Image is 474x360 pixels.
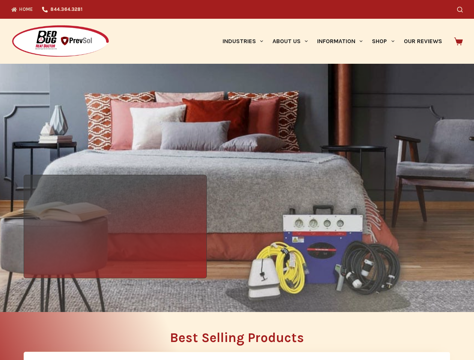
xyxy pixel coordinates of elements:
[367,19,399,64] a: Shop
[457,7,463,12] button: Search
[268,19,312,64] a: About Us
[24,331,450,344] h2: Best Selling Products
[11,25,110,58] img: Prevsol/Bed Bug Heat Doctor
[313,19,367,64] a: Information
[399,19,447,64] a: Our Reviews
[218,19,268,64] a: Industries
[218,19,447,64] nav: Primary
